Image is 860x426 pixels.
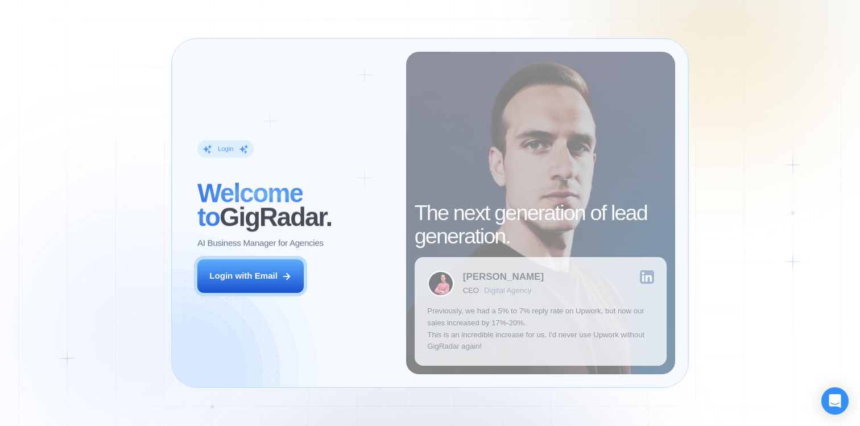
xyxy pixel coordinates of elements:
[427,305,654,353] p: Previously, we had a 5% to 7% reply rate on Upwork, but now our sales increased by 17%-20%. This ...
[218,145,234,154] div: Login
[209,270,278,282] div: Login with Email
[197,181,393,229] h2: ‍ GigRadar.
[484,286,531,295] div: Digital Agency
[197,259,304,293] button: Login with Email
[415,201,667,249] h2: The next generation of lead generation.
[463,272,544,282] div: [PERSON_NAME]
[463,286,479,295] div: CEO
[821,387,849,415] div: Open Intercom Messenger
[197,238,324,250] p: AI Business Manager for Agencies
[197,179,303,231] span: Welcome to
